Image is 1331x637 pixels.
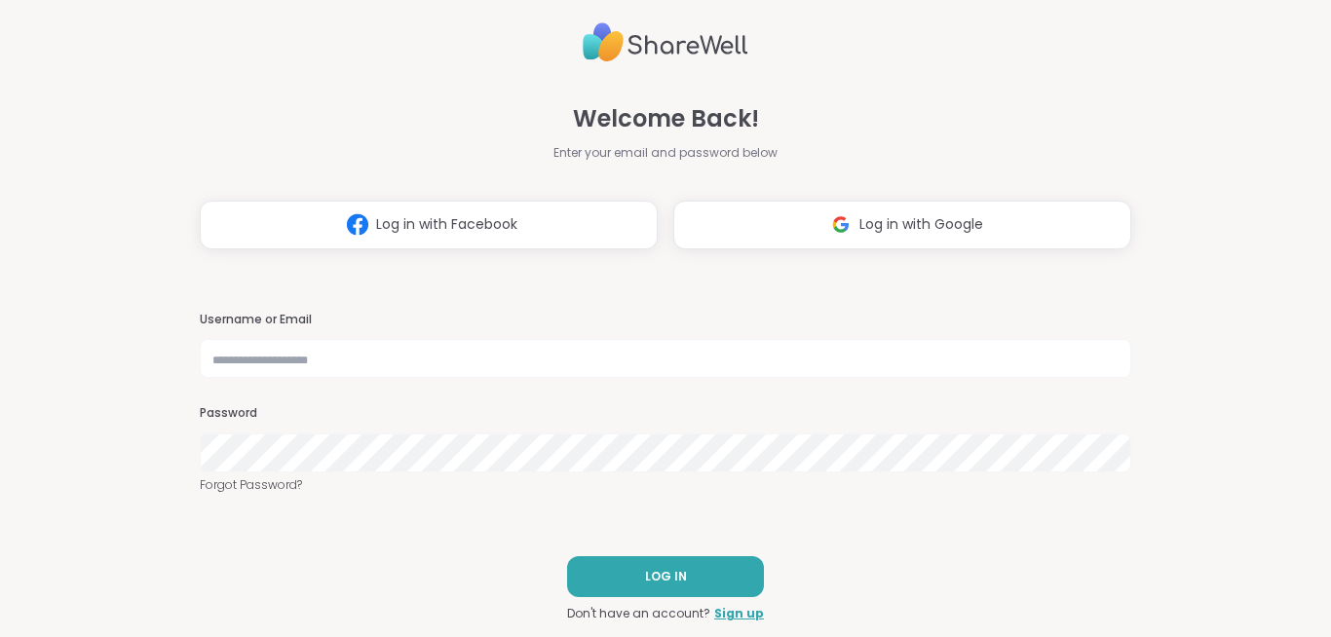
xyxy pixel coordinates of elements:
h3: Username or Email [200,312,1131,328]
a: Forgot Password? [200,476,1131,494]
span: Don't have an account? [567,605,710,622]
span: LOG IN [645,568,687,585]
span: Welcome Back! [573,101,759,136]
span: Enter your email and password below [553,144,778,162]
button: Log in with Facebook [200,201,658,249]
a: Sign up [714,605,764,622]
h3: Password [200,405,1131,422]
button: Log in with Google [673,201,1131,249]
span: Log in with Facebook [376,214,517,235]
img: ShareWell Logomark [339,206,376,243]
button: LOG IN [567,556,764,597]
img: ShareWell Logomark [822,206,859,243]
span: Log in with Google [859,214,983,235]
img: ShareWell Logo [583,15,748,70]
